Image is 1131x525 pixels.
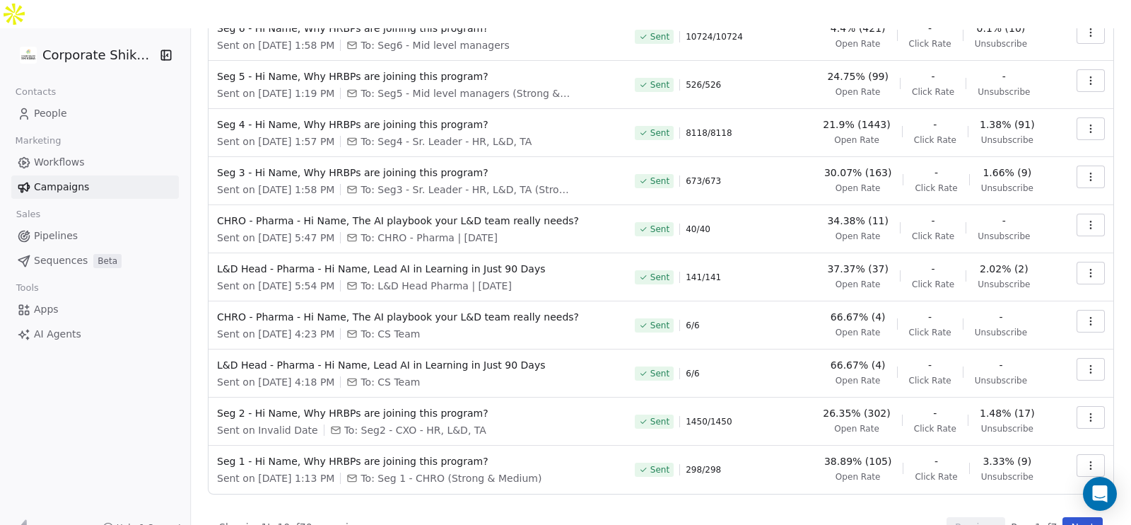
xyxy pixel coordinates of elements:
span: Click Rate [914,423,956,434]
span: Sequences [34,253,88,268]
span: 34.38% (11) [827,214,889,228]
span: Open Rate [834,134,879,146]
span: Seg 4 - Hi Name, Why HRBPs are joining this program? [217,117,618,132]
span: Open Rate [836,38,881,50]
span: Unsubscribe [981,423,1033,434]
span: - [933,406,937,420]
span: - [928,310,932,324]
span: Sent on [DATE] 1:58 PM [217,183,334,197]
span: 0.1% (10) [977,21,1026,35]
span: 37.37% (37) [827,262,889,276]
span: Seg 2 - Hi Name, Why HRBPs are joining this program? [217,406,618,420]
span: Open Rate [836,471,881,483]
span: Unsubscribe [981,134,1033,146]
span: To: Seg4 - Sr. Leader - HR, L&D, TA [361,134,532,149]
span: - [999,358,1002,372]
span: Sent [650,464,669,475]
span: Sent [650,416,669,427]
span: To: Seg6 - Mid level managers [361,38,509,52]
span: Pipelines [34,229,78,243]
span: 1.48% (17) [980,406,1035,420]
span: 40 / 40 [686,224,710,235]
span: Sent [650,31,669,42]
span: Sent on [DATE] 1:19 PM [217,86,334,100]
span: Sent on [DATE] 1:58 PM [217,38,334,52]
span: - [928,21,932,35]
span: Sent [650,127,669,139]
a: SequencesBeta [11,249,179,272]
span: 66.67% (4) [831,358,886,372]
span: Corporate Shiksha [42,46,156,64]
span: Sent [650,175,669,187]
span: 1.66% (9) [983,166,1031,180]
span: Click Rate [912,279,954,290]
span: 526 / 526 [686,79,721,91]
span: 10724 / 10724 [686,31,743,42]
span: Sent on [DATE] 1:57 PM [217,134,334,149]
span: 298 / 298 [686,464,721,475]
span: 2.02% (2) [980,262,1029,276]
span: Click Rate [912,86,954,98]
span: Sent [650,272,669,283]
a: Campaigns [11,175,179,199]
span: Open Rate [836,183,881,194]
span: 30.07% (163) [824,166,891,180]
span: Tools [10,277,45,299]
span: Unsubscribe [975,38,1027,50]
a: Apps [11,298,179,321]
span: To: CS Team [361,327,420,341]
a: Pipelines [11,224,179,248]
span: 6 / 6 [686,320,699,331]
span: 4.4% (421) [831,21,886,35]
span: Campaigns [34,180,89,195]
span: Click Rate [912,231,954,242]
span: Sent [650,224,669,235]
a: AI Agents [11,323,179,346]
img: CorporateShiksha.png [20,47,37,64]
span: Open Rate [836,279,881,290]
span: Beta [93,254,122,268]
span: Sent on [DATE] 4:23 PM [217,327,334,341]
span: 24.75% (99) [827,69,889,83]
span: To: CS Team [361,375,420,389]
span: Open Rate [836,327,881,338]
span: Click Rate [915,183,957,194]
span: Contacts [9,81,62,103]
span: Sales [10,204,47,225]
span: Workflows [34,155,85,170]
span: - [932,214,935,228]
span: To: CHRO - Pharma | Aug 13, 2025 [361,231,498,245]
span: Seg 1 - Hi Name, Why HRBPs are joining this program? [217,454,618,468]
span: To: Seg2 - CXO - HR, L&D, TA [344,423,486,437]
span: Open Rate [836,231,881,242]
span: AI Agents [34,327,81,342]
span: 673 / 673 [686,175,721,187]
span: 66.67% (4) [831,310,886,324]
span: - [934,166,938,180]
span: Sent on [DATE] 5:54 PM [217,279,334,293]
span: - [1002,69,1006,83]
span: 141 / 141 [686,272,721,283]
span: Unsubscribe [975,375,1027,386]
span: Unsubscribe [978,279,1030,290]
span: L&D Head - Pharma - Hi Name, Lead AI in Learning in Just 90 Days [217,358,618,372]
a: People [11,102,179,125]
span: 8118 / 8118 [686,127,732,139]
span: 3.33% (9) [983,454,1031,468]
div: Open Intercom Messenger [1083,477,1117,511]
span: Click Rate [909,375,951,386]
span: CHRO - Pharma - Hi Name, The AI playbook your L&D team really needs? [217,214,618,228]
span: L&D Head - Pharma - Hi Name, Lead AI in Learning in Just 90 Days [217,262,618,276]
span: Unsubscribe [981,471,1033,483]
span: Click Rate [909,38,951,50]
span: Unsubscribe [981,183,1033,194]
span: - [933,117,937,132]
span: To: Seg 1 - CHRO (Strong & Medium) [361,471,541,485]
span: - [999,310,1002,324]
span: To: Seg5 - Mid level managers (Strong & Medium) [361,86,573,100]
span: Seg 3 - Hi Name, Why HRBPs are joining this program? [217,166,618,180]
span: 21.9% (1443) [823,117,890,132]
span: Sent [650,79,669,91]
span: - [932,262,935,276]
span: Click Rate [909,327,951,338]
